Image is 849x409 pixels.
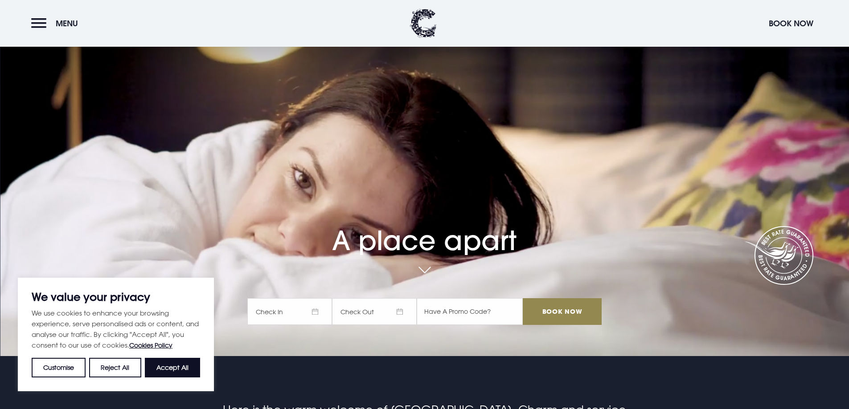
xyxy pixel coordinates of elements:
button: Accept All [145,358,200,377]
div: We value your privacy [18,278,214,391]
button: Book Now [764,14,818,33]
span: Check In [247,298,332,325]
span: Check Out [332,298,417,325]
input: Have A Promo Code? [417,298,523,325]
input: Book Now [523,298,601,325]
button: Customise [32,358,86,377]
h1: A place apart [247,200,601,256]
button: Reject All [89,358,141,377]
img: Clandeboye Lodge [410,9,437,38]
a: Cookies Policy [129,341,172,349]
p: We value your privacy [32,292,200,302]
span: Menu [56,18,78,28]
p: We use cookies to enhance your browsing experience, serve personalised ads or content, and analys... [32,308,200,351]
button: Menu [31,14,82,33]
